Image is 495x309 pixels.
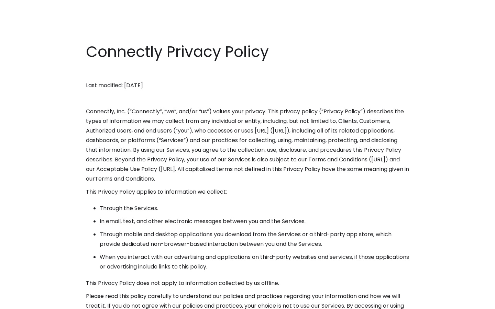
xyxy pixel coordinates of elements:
[86,278,409,288] p: This Privacy Policy does not apply to information collected by us offline.
[86,107,409,184] p: Connectly, Inc. (“Connectly”, “we”, and/or “us”) values your privacy. This privacy policy (“Priva...
[86,68,409,77] p: ‍
[86,187,409,197] p: This Privacy Policy applies to information we collect:
[100,230,409,249] li: Through mobile and desktop applications you download from the Services or a third-party app store...
[371,156,385,163] a: [URL]
[14,297,41,307] ul: Language list
[100,204,409,213] li: Through the Services.
[100,252,409,272] li: When you interact with our advertising and applications on third-party websites and services, if ...
[95,175,154,183] a: Terms and Conditions
[86,94,409,103] p: ‍
[100,217,409,226] li: In email, text, and other electronic messages between you and the Services.
[86,41,409,62] h1: Connectly Privacy Policy
[273,127,287,135] a: [URL]
[7,296,41,307] aside: Language selected: English
[86,81,409,90] p: Last modified: [DATE]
